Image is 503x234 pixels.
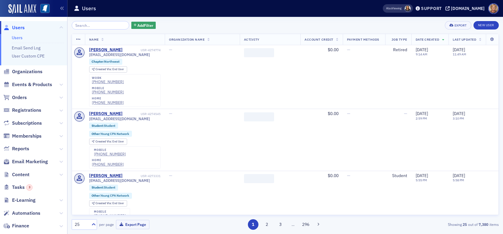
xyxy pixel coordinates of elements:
div: home [92,158,124,162]
span: Other : [92,193,101,198]
a: New User [473,21,499,30]
span: — [347,111,350,116]
div: Student [389,173,407,179]
span: Orders [12,94,27,101]
div: Support [421,6,442,11]
a: [PHONE_NUMBER] [92,162,124,167]
a: [PHONE_NUMBER] [94,152,126,156]
strong: 7,380 [478,222,489,227]
span: Memberships [12,133,42,139]
button: 1 [248,219,258,230]
div: Other: [89,131,132,137]
span: Add Filter [137,23,153,28]
div: End User [95,140,124,143]
span: Registrations [12,107,41,114]
div: Retired [389,47,407,53]
span: [DATE] [453,111,465,116]
div: [DOMAIN_NAME] [451,6,485,11]
span: Viewing [386,6,401,11]
div: Showing out of items [361,222,499,227]
a: [PERSON_NAME] [89,47,123,53]
span: Profile [488,3,499,14]
button: 3 [275,219,286,230]
div: work [92,76,124,80]
div: End User [95,202,124,205]
span: Subscriptions [12,120,42,126]
span: … [289,222,297,227]
span: Account Credit [305,37,333,42]
div: home [92,97,124,100]
span: E-Learning [12,197,36,204]
span: Email Marketing [12,158,48,165]
strong: 25 [462,222,468,227]
span: Job Type [392,37,407,42]
span: Other : [92,132,101,136]
span: [DATE] [453,47,465,52]
span: $0.00 [328,111,339,116]
a: [PHONE_NUMBER] [92,90,124,94]
a: E-Learning [3,197,36,204]
a: Finance [3,223,29,229]
a: Other:Young CPA Network [92,194,129,198]
a: Orders [3,94,27,101]
a: Student:Student [92,186,115,189]
input: Search… [72,21,129,30]
time: 5:58 PM [453,178,464,182]
span: — [347,173,350,178]
a: User Custom CPE [12,53,45,59]
a: Users [12,35,23,40]
time: 9:14 AM [416,52,427,56]
a: [PHONE_NUMBER] [94,214,126,218]
h1: Users [82,5,96,12]
time: 5:55 PM [416,178,427,182]
a: Registrations [3,107,41,114]
a: View Homepage [36,4,50,14]
div: mobile [94,148,126,152]
div: [PERSON_NAME] [89,111,123,117]
span: Date Created [416,37,439,42]
span: Reports [12,145,29,152]
div: Created Via: End User [89,66,127,73]
div: End User [95,68,124,71]
time: 11:49 AM [453,52,466,56]
span: Created Via : [95,201,112,205]
a: Other:Young CPA Network [92,132,129,136]
span: ‌ [244,48,274,57]
span: [DATE] [416,47,428,52]
span: Chapter : [92,59,104,64]
span: — [169,47,172,52]
span: Payment Methods [347,37,379,42]
a: Events & Products [3,81,52,88]
a: [PERSON_NAME] [89,173,123,179]
a: Email Send Log [12,45,40,51]
span: Noma Burge [405,5,411,12]
span: Created Via : [95,139,112,143]
a: [PHONE_NUMBER] [92,80,124,84]
a: Subscriptions [3,120,42,126]
button: AddFilter [131,22,156,29]
span: ‌ [244,112,274,121]
span: [DATE] [453,173,465,178]
button: 2 [261,219,272,230]
div: USR-4274774 [123,48,161,52]
span: $0.00 [328,173,339,178]
div: mobile [94,210,126,214]
img: SailAMX [8,4,36,14]
div: Student: [89,185,118,191]
a: Email Marketing [3,158,48,165]
time: 3:10 PM [453,116,464,120]
a: Tasks3 [3,184,33,191]
div: USR-4274545 [123,112,161,116]
span: Events & Products [12,81,52,88]
span: Tasks [12,184,33,191]
span: Created Via : [95,67,112,71]
label: per page [99,222,114,227]
button: Export [445,21,471,30]
span: — [169,111,172,116]
span: $0.00 [328,47,339,52]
